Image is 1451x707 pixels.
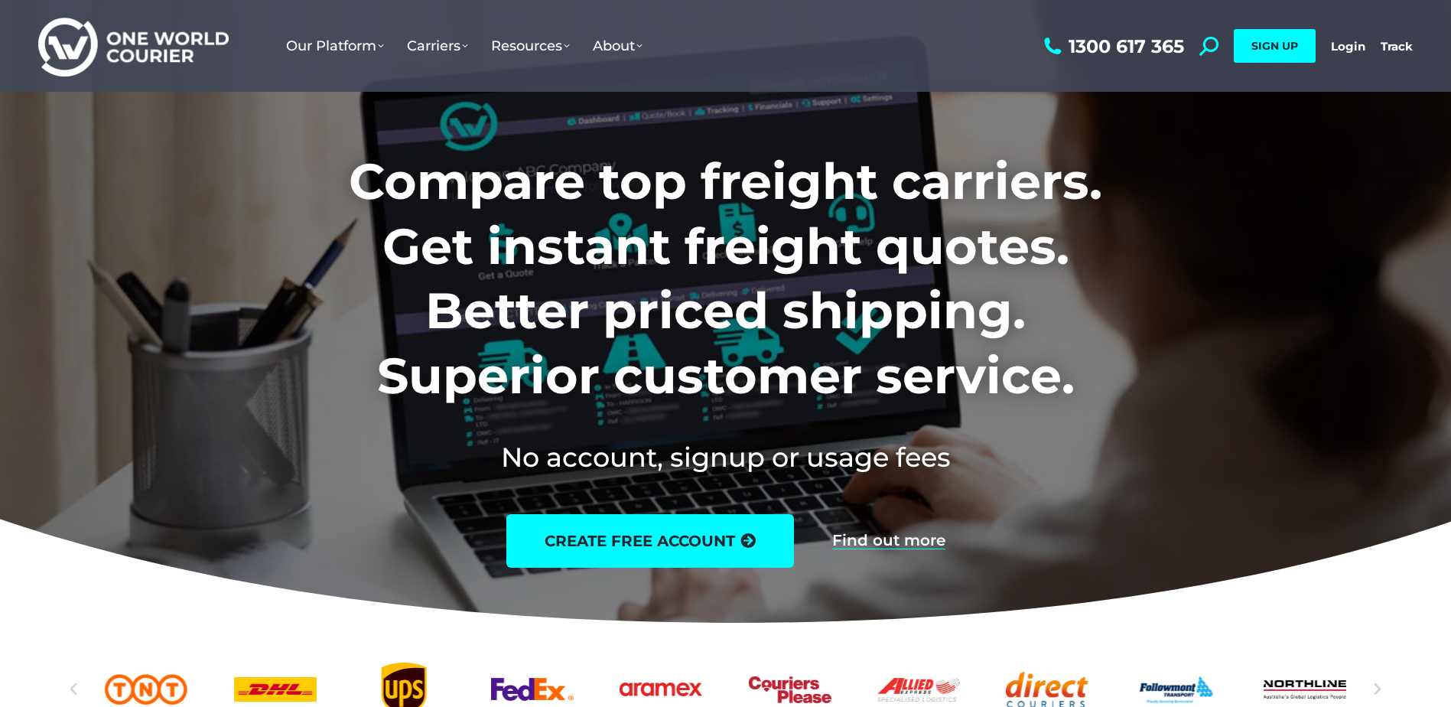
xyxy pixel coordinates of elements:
a: 1300 617 365 [1040,37,1184,56]
a: Login [1331,39,1365,54]
h2: No account, signup or usage fees [248,438,1203,476]
span: Our Platform [286,37,384,54]
span: About [593,37,643,54]
h1: Compare top freight carriers. Get instant freight quotes. Better priced shipping. Superior custom... [248,149,1203,408]
a: About [581,22,654,70]
a: Resources [480,22,581,70]
a: Carriers [395,22,480,70]
a: create free account [506,514,794,568]
a: Track [1381,39,1413,54]
span: SIGN UP [1251,39,1298,53]
span: Resources [491,37,570,54]
a: Find out more [832,533,945,549]
a: SIGN UP [1234,29,1316,63]
img: One World Courier [38,15,229,77]
a: Our Platform [275,22,395,70]
span: Carriers [407,37,468,54]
